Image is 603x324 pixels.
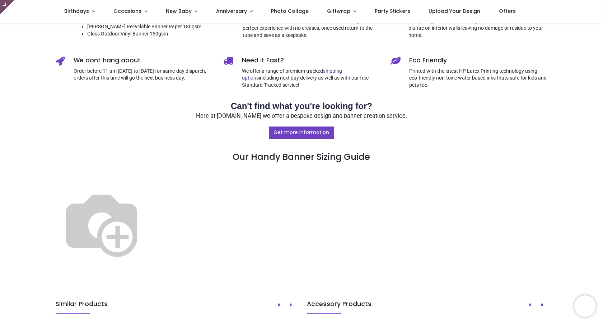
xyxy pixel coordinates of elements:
button: Prev [274,299,284,311]
span: Upload Your Design [429,8,480,15]
p: Nice and thick, difficult to tear, our products are designed to easily hang with either drawing p... [408,11,547,39]
h5: Eco Friendly [409,56,547,65]
h5: Accessory Products [307,300,547,313]
p: Printed with the latest HP Latex Printing technology using eco-friendly non-toxic water based ink... [409,68,547,89]
span: Offers [499,8,516,15]
button: Next [537,299,547,311]
span: Photo Collage [271,8,309,15]
button: Next [285,299,296,311]
iframe: Brevo live chat [574,295,596,317]
h5: Need it Fast? [242,56,380,65]
p: Here at [DOMAIN_NAME] we offer a bespoke design and banner creation service. [56,112,547,120]
li: Gloss Outdoor Vinyl Banner 150gsm [87,30,212,38]
span: New Baby [166,8,192,15]
span: Party Stickers [375,8,410,15]
span: Anniversary [216,8,247,15]
span: Occasions [113,8,141,15]
span: Giftwrap [327,8,350,15]
a: Get more information [269,127,334,139]
h5: Similar Products [56,300,296,313]
span: Birthdays [64,8,89,15]
h5: We dont hang about [74,56,212,65]
p: We offer a range of premium tracked including next day delivery as well as with our free Standard... [242,68,380,89]
p: Order before 11 am [DATE] to [DATE] for same-day dispatch, orders after this time will go the nex... [74,68,212,82]
h2: Can't find what you're looking for? [56,100,547,112]
p: Your personalised banner will be custom made in the [GEOGRAPHIC_DATA] and rolled into a tube ensu... [243,11,380,39]
li: [PERSON_NAME] Recyclable Banner Paper 180gsm [87,23,212,30]
button: Prev [525,299,536,311]
img: Banner_Size_Helper_Image_Compare.svg [56,177,148,269]
h3: Our Handy Banner Sizing Guide [56,126,547,163]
